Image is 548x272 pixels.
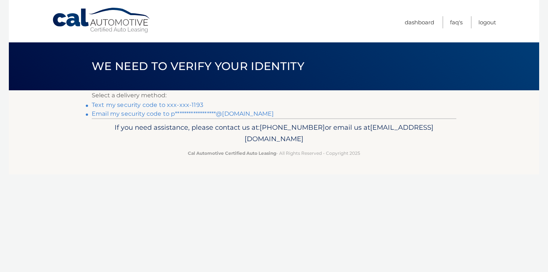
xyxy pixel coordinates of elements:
[92,101,203,108] a: Text my security code to xxx-xxx-1193
[96,122,452,145] p: If you need assistance, please contact us at: or email us at
[96,149,452,157] p: - All Rights Reserved - Copyright 2025
[405,16,434,28] a: Dashboard
[92,90,456,101] p: Select a delivery method:
[260,123,325,132] span: [PHONE_NUMBER]
[52,7,151,34] a: Cal Automotive
[188,150,276,156] strong: Cal Automotive Certified Auto Leasing
[478,16,496,28] a: Logout
[450,16,463,28] a: FAQ's
[92,59,304,73] span: We need to verify your identity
